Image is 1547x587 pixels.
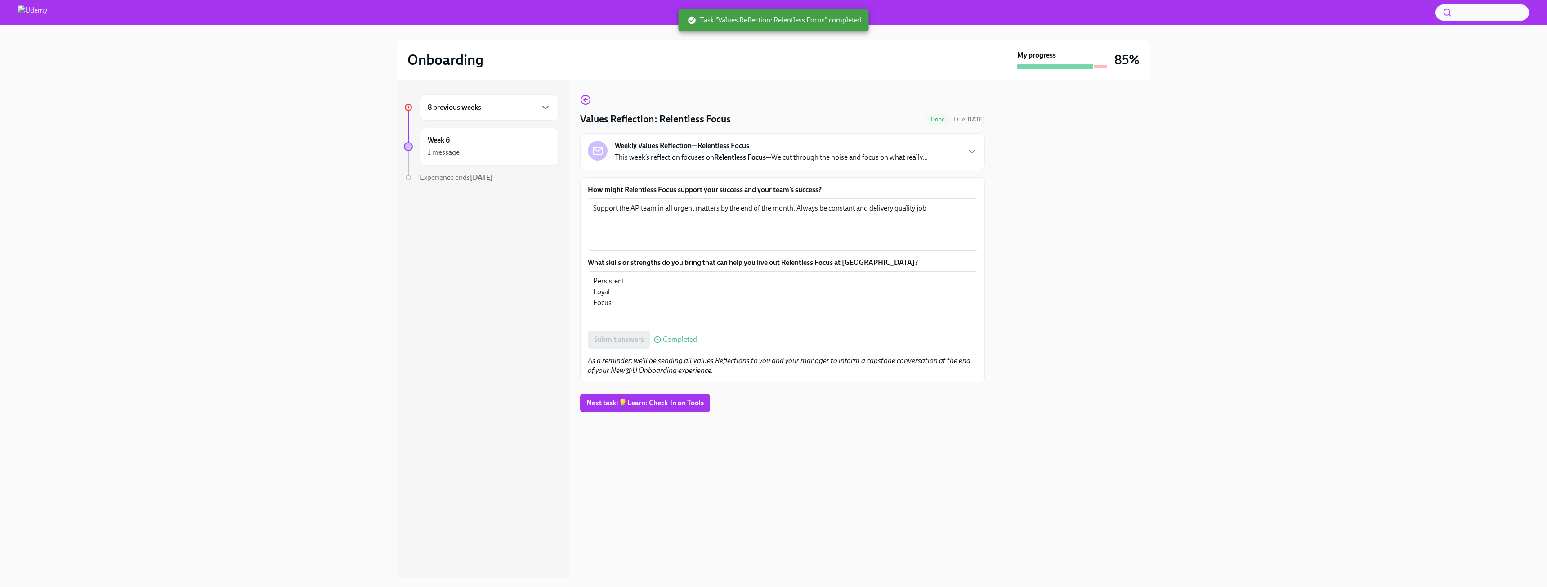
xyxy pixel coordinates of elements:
strong: My progress [1017,50,1056,60]
textarea: Support the AP team in all urgent matters by the end of the month. Always be constant and deliver... [593,203,972,246]
strong: Relentless Focus [714,153,766,161]
a: Week 61 message [404,128,559,166]
textarea: Persistent Loyal Focus [593,276,972,319]
span: August 11th, 2025 10:00 [954,115,985,124]
em: As a reminder: we'll be sending all Values Reflections to you and your manager to inform a capsto... [588,356,970,375]
div: 8 previous weeks [420,94,559,121]
h6: Week 6 [428,135,450,145]
p: This week’s reflection focuses on —We cut through the noise and focus on what really... [615,152,928,162]
button: Next task:💡Learn: Check-In on Tools [580,394,710,412]
span: Experience ends [420,173,493,182]
span: Completed [663,336,697,343]
strong: Weekly Values Reflection—Relentless Focus [615,141,749,151]
label: What skills or strengths do you bring that can help you live out Relentless Focus at [GEOGRAPHIC_... [588,258,977,268]
h4: Values Reflection: Relentless Focus [580,112,731,126]
label: How might Relentless Focus support your success and your team’s success? [588,185,977,195]
h3: 85% [1114,52,1140,68]
strong: [DATE] [965,116,985,123]
strong: [DATE] [470,173,493,182]
span: Next task : 💡Learn: Check-In on Tools [586,399,704,408]
h6: 8 previous weeks [428,103,481,112]
div: 1 message [428,148,460,157]
h2: Onboarding [407,51,483,69]
span: Task "Values Reflection: Relentless Focus" completed [688,15,862,25]
span: Done [926,116,950,123]
img: Udemy [18,5,47,20]
span: Due [954,116,985,123]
